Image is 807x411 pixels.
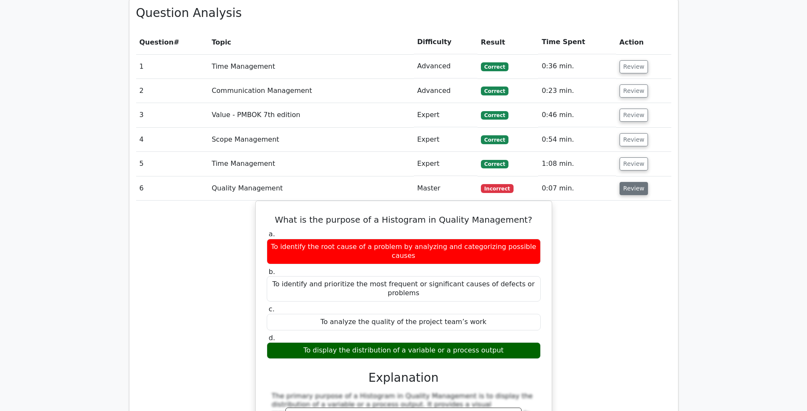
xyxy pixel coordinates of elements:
td: Time Management [208,54,414,78]
td: 0:46 min. [538,103,616,127]
button: Review [620,157,648,171]
span: b. [269,268,275,276]
td: 0:36 min. [538,54,616,78]
span: Correct [481,62,508,71]
td: 5 [136,152,209,176]
th: Difficulty [414,30,477,54]
div: To analyze the quality of the project team’s work [267,314,541,330]
h3: Explanation [272,371,536,385]
div: To identify and prioritize the most frequent or significant causes of defects or problems [267,276,541,302]
td: 1 [136,54,209,78]
button: Review [620,182,648,195]
td: Advanced [414,54,477,78]
td: Scope Management [208,128,414,152]
button: Review [620,60,648,73]
span: c. [269,305,275,313]
td: 0:23 min. [538,79,616,103]
span: Incorrect [481,184,514,193]
span: Correct [481,135,508,144]
button: Review [620,84,648,98]
td: 1:08 min. [538,152,616,176]
span: Question [140,38,174,46]
span: Correct [481,160,508,168]
td: Time Management [208,152,414,176]
td: 4 [136,128,209,152]
td: 3 [136,103,209,127]
th: # [136,30,209,54]
td: Expert [414,128,477,152]
button: Review [620,109,648,122]
td: 0:54 min. [538,128,616,152]
td: Expert [414,152,477,176]
td: Communication Management [208,79,414,103]
div: To display the distribution of a variable or a process output [267,342,541,359]
th: Action [616,30,671,54]
h3: Question Analysis [136,6,671,20]
td: Quality Management [208,176,414,201]
span: Correct [481,111,508,120]
div: To identify the root cause of a problem by analyzing and categorizing possible causes [267,239,541,264]
td: 6 [136,176,209,201]
h5: What is the purpose of a Histogram in Quality Management? [266,215,542,225]
td: Value - PMBOK 7th edition [208,103,414,127]
th: Result [477,30,539,54]
th: Time Spent [538,30,616,54]
th: Topic [208,30,414,54]
span: d. [269,334,275,342]
td: 2 [136,79,209,103]
button: Review [620,133,648,146]
td: Advanced [414,79,477,103]
span: Correct [481,87,508,95]
td: 0:07 min. [538,176,616,201]
td: Expert [414,103,477,127]
span: a. [269,230,275,238]
td: Master [414,176,477,201]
